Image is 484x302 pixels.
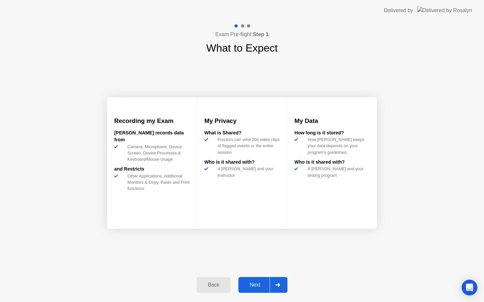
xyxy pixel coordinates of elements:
h3: My Data [294,116,370,126]
div: [PERSON_NAME] records data from [114,129,190,144]
div: Open Intercom Messenger [462,280,477,295]
div: Proctors can view 20s video clips of flagged events or the entire session [215,136,280,155]
div: Other Applications, Additional Monitors & Copy, Paste and Print functions [125,173,190,192]
div: Delivered by [384,7,413,14]
b: Step 1 [253,32,269,37]
div: Back [199,282,229,288]
div: Camera, Microphone, Device Screen, Device Processes & Keyboard/Mouse Usage [125,144,190,163]
div: Who is it shared with? [294,159,370,166]
button: Back [197,277,230,293]
div: A [PERSON_NAME] and your testing program [305,166,370,178]
h3: My Privacy [204,116,280,126]
div: A [PERSON_NAME] and your instructor [215,166,280,178]
button: Next [238,277,287,293]
h4: Exam Pre-flight: [215,31,269,38]
div: What is Shared? [204,129,280,137]
div: and Restricts [114,166,190,173]
div: Who is it shared with? [204,159,280,166]
div: Next [240,282,270,288]
h1: What to Expect [206,40,278,56]
h3: Recording my Exam [114,116,190,126]
div: How long is it stored? [294,129,370,137]
img: Delivered by Rosalyn [417,7,472,14]
div: How [PERSON_NAME] keeps your data depends on your program’s guidelines. [305,136,370,155]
